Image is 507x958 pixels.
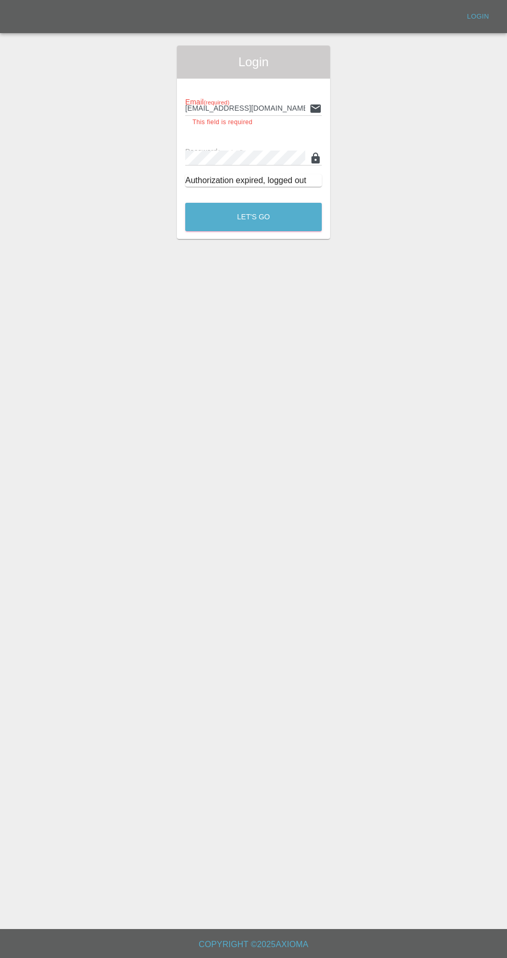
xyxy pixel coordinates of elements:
p: This field is required [192,117,315,128]
small: (required) [204,99,230,106]
button: Let's Go [185,203,322,231]
span: Login [185,54,322,70]
span: Password [185,147,243,156]
a: Login [461,9,495,25]
small: (required) [218,149,244,155]
div: Authorization expired, logged out [185,174,322,187]
span: Email [185,98,229,106]
h6: Copyright © 2025 Axioma [8,937,499,952]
